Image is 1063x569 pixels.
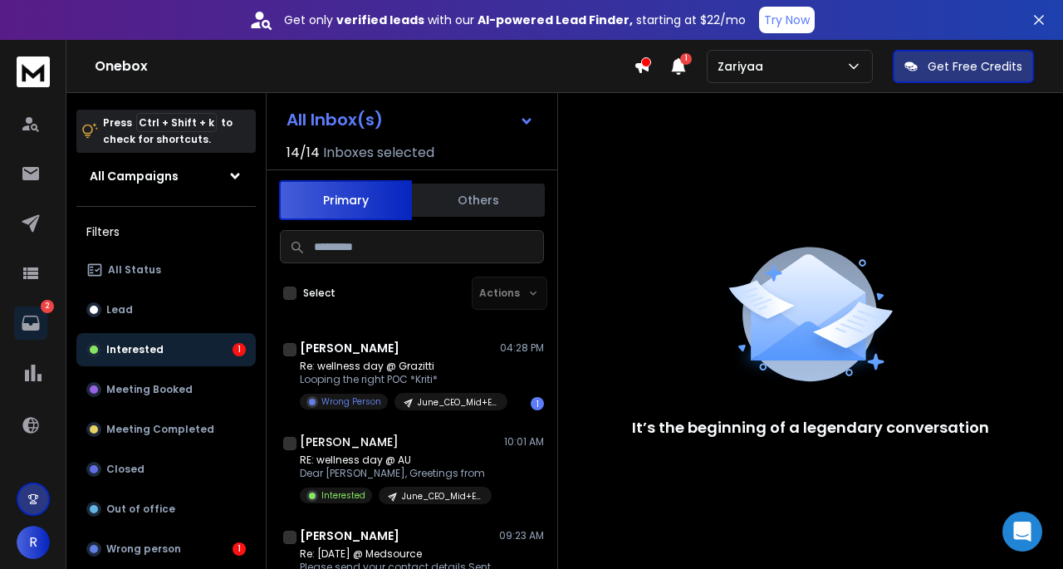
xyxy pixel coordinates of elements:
p: June_CEO_Mid+Enterprise accounts_India [418,396,497,409]
h1: All Campaigns [90,168,179,184]
button: Interested1 [76,333,256,366]
button: Try Now [759,7,815,33]
p: Re: wellness day @ Grazitti [300,360,499,373]
h1: [PERSON_NAME] [300,434,399,450]
p: RE: wellness day @ AU [300,454,492,467]
button: Meeting Booked [76,373,256,406]
p: 10:01 AM [504,435,544,449]
p: Get Free Credits [928,58,1022,75]
button: Lead [76,293,256,326]
div: 1 [233,542,246,556]
p: Wrong Person [321,395,381,408]
strong: AI-powered Lead Finder, [478,12,633,28]
button: Closed [76,453,256,486]
p: Try Now [764,12,810,28]
button: R [17,526,50,559]
p: 09:23 AM [499,529,544,542]
h3: Inboxes selected [323,143,434,163]
label: Select [303,287,336,300]
p: Dear [PERSON_NAME], Greetings from [300,467,492,480]
strong: verified leads [336,12,424,28]
p: Press to check for shortcuts. [103,115,233,148]
button: Primary [279,180,412,220]
button: Wrong person1 [76,532,256,566]
span: 14 / 14 [287,143,320,163]
p: Looping the right POC *Kriti* [300,373,499,386]
div: Open Intercom Messenger [1002,512,1042,552]
button: Get Free Credits [893,50,1034,83]
button: All Status [76,253,256,287]
p: Get only with our starting at $22/mo [284,12,746,28]
div: 1 [531,397,544,410]
h1: All Inbox(s) [287,111,383,128]
p: 04:28 PM [500,341,544,355]
p: Interested [321,489,365,502]
p: Interested [106,343,164,356]
p: 2 [41,300,54,313]
p: June_CEO_Mid+Enterprise accounts_India [402,490,482,503]
span: Ctrl + Shift + k [136,113,217,132]
button: Others [412,182,545,218]
button: Out of office [76,493,256,526]
p: Closed [106,463,145,476]
p: Lead [106,303,133,316]
p: Out of office [106,503,175,516]
h1: [PERSON_NAME] [300,527,399,544]
button: Meeting Completed [76,413,256,446]
h3: Filters [76,220,256,243]
p: Wrong person [106,542,181,556]
p: Zariyaa [718,58,770,75]
p: Re: [DATE] @ Medsource [300,547,492,561]
button: All Campaigns [76,159,256,193]
div: 1 [233,343,246,356]
button: All Inbox(s) [273,103,547,136]
span: 1 [680,53,692,65]
p: Meeting Booked [106,383,193,396]
h1: Onebox [95,56,634,76]
a: 2 [14,307,47,340]
p: All Status [108,263,161,277]
h1: [PERSON_NAME] [300,340,399,356]
p: It’s the beginning of a legendary conversation [632,416,989,439]
img: logo [17,56,50,87]
p: Meeting Completed [106,423,214,436]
